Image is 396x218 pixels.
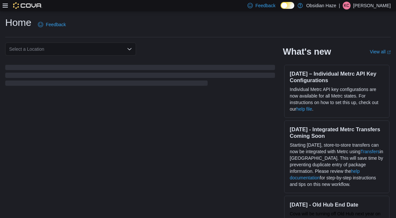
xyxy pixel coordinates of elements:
[290,201,384,208] h3: [DATE] - Old Hub End Date
[13,2,42,9] img: Cova
[290,142,384,188] p: Starting [DATE], store-to-store transfers can now be integrated with Metrc using in [GEOGRAPHIC_D...
[343,2,351,9] div: Kevin Carter
[306,2,336,9] p: Obsidian Haze
[283,46,331,57] h2: What's new
[360,149,380,154] a: Transfers
[290,70,384,83] h3: [DATE] – Individual Metrc API Key Configurations
[5,16,31,29] h1: Home
[339,2,340,9] p: |
[290,126,384,139] h3: [DATE] - Integrated Metrc Transfers Coming Soon
[290,86,384,112] p: Individual Metrc API key configurations are now available for all Metrc states. For instructions ...
[353,2,391,9] p: [PERSON_NAME]
[127,46,132,52] button: Open list of options
[5,66,275,87] span: Loading
[296,106,312,112] a: help file
[255,2,275,9] span: Feedback
[46,21,66,28] span: Feedback
[344,2,350,9] span: KC
[281,2,294,9] input: Dark Mode
[35,18,68,31] a: Feedback
[370,49,391,54] a: View allExternal link
[387,50,391,54] svg: External link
